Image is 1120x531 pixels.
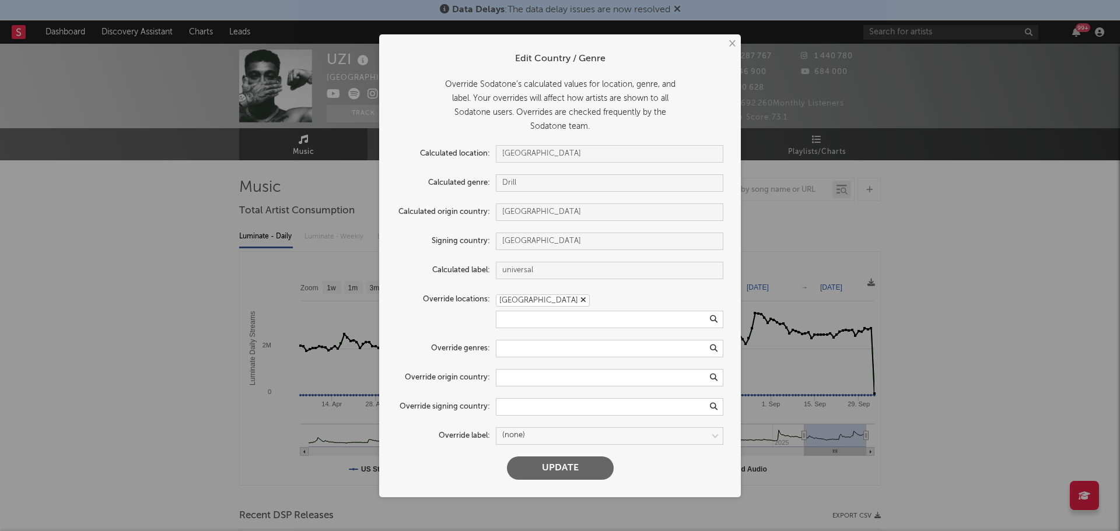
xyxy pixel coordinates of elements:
label: Calculated label: [397,262,496,276]
label: Signing country: [397,233,496,247]
label: Override origin country: [397,369,496,383]
button: × [725,37,738,50]
label: Override genres: [397,340,496,354]
label: Override signing country: [397,398,496,412]
div: Edit Country / Genre [397,52,723,66]
div: [GEOGRAPHIC_DATA] [496,294,590,307]
label: Calculated origin country: [397,203,496,217]
label: Override locations: [397,291,496,305]
label: Calculated location: [397,145,496,159]
label: Calculated genre: [397,174,496,188]
label: Override label: [397,427,496,441]
div: Override Sodatone's calculated values for location, genre, and label. Your overrides will affect ... [397,78,723,133]
button: Update [507,456,614,480]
